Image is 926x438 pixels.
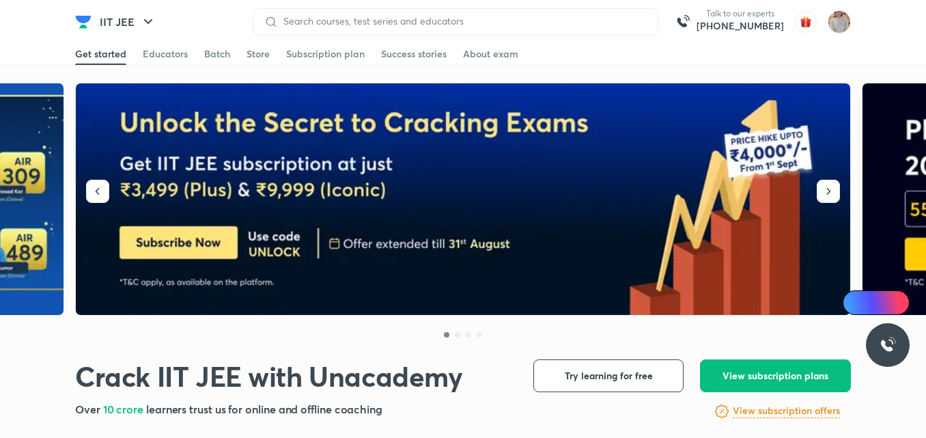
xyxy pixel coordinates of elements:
[381,43,447,65] a: Success stories
[463,47,518,61] div: About exam
[146,402,382,416] span: learners trust us for online and offline coaching
[880,337,896,353] img: ttu
[669,8,697,36] img: call-us
[143,43,188,65] a: Educators
[103,402,146,416] span: 10 crore
[204,47,230,61] div: Batch
[286,47,365,61] div: Subscription plan
[697,19,784,33] a: [PHONE_NUMBER]
[286,43,365,65] a: Subscription plan
[463,43,518,65] a: About exam
[247,47,270,61] div: Store
[733,404,840,418] h6: View subscription offers
[75,359,463,393] h1: Crack IIT JEE with Unacademy
[828,10,851,33] img: Apeksha dubey
[75,43,126,65] a: Get started
[851,297,862,308] img: Icon
[75,14,92,30] img: Company Logo
[733,403,840,420] a: View subscription offers
[75,47,126,61] div: Get started
[278,16,647,27] input: Search courses, test series and educators
[143,47,188,61] div: Educators
[204,43,230,65] a: Batch
[700,359,851,392] button: View subscription plans
[75,402,103,416] span: Over
[381,47,447,61] div: Success stories
[247,43,270,65] a: Store
[843,290,910,315] a: Ai Doubts
[697,8,784,19] p: Talk to our experts
[865,297,901,308] span: Ai Doubts
[722,369,828,383] span: View subscription plans
[92,8,165,36] button: IIT JEE
[533,359,684,392] button: Try learning for free
[565,369,653,383] span: Try learning for free
[795,11,817,33] img: avatar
